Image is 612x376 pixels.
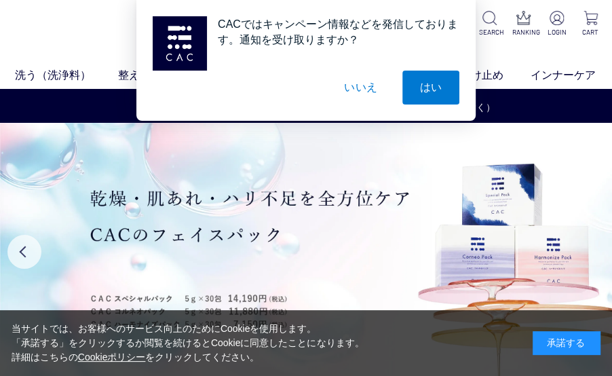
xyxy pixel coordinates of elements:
[12,322,364,364] div: 当サイトでは、お客様へのサービス向上のためにCookieを使用します。 「承諾する」をクリックするか閲覧を続けるとCookieに同意したことになります。 詳細はこちらの をクリックしてください。
[7,235,41,269] button: Previous
[153,16,207,71] img: notification icon
[327,71,395,105] button: いいえ
[78,352,146,362] a: Cookieポリシー
[207,16,459,48] div: CACではキャンペーン情報などを発信しております。通知を受け取りますか？
[402,71,459,105] button: はい
[533,331,600,355] div: 承諾する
